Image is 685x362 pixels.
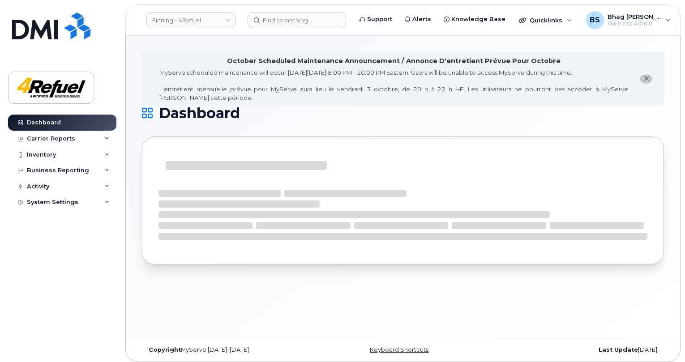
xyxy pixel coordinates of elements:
[159,106,240,120] span: Dashboard
[159,68,628,102] div: MyServe scheduled maintenance will occur [DATE][DATE] 8:00 PM - 10:00 PM Eastern. Users will be u...
[142,346,316,353] div: MyServe [DATE]–[DATE]
[370,346,428,353] a: Keyboard Shortcuts
[640,74,652,84] button: close notification
[149,346,181,353] strong: Copyright
[227,56,561,66] div: October Scheduled Maintenance Announcement / Annonce D'entretient Prévue Pour Octobre
[490,346,664,353] div: [DATE]
[599,346,638,353] strong: Last Update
